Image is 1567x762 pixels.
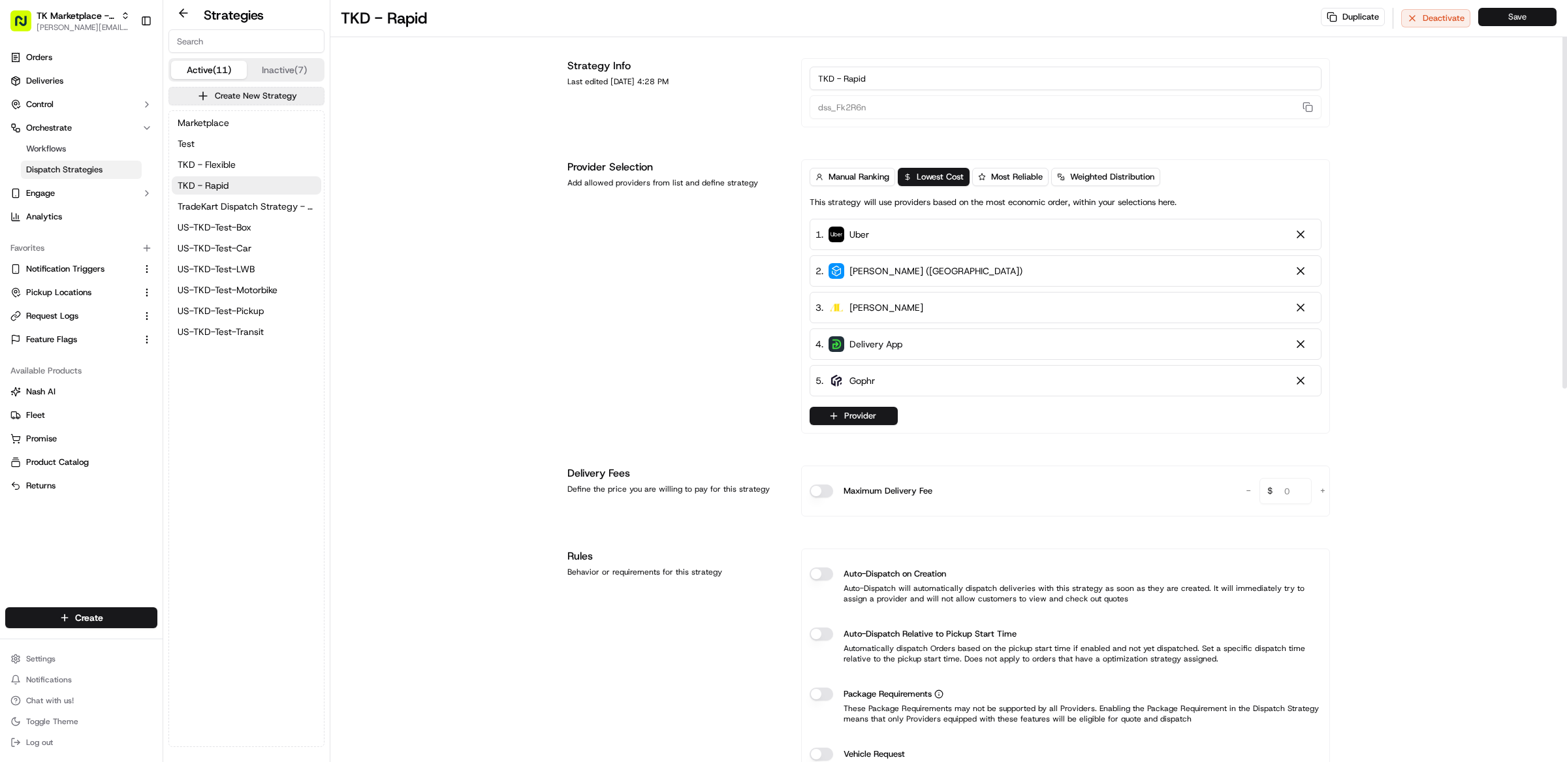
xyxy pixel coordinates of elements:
button: Start new chat [222,129,238,144]
a: US-TKD-Test-Pickup [172,302,321,320]
span: TradeKart Dispatch Strategy - Choice Assign [178,200,315,213]
button: Provider [810,407,898,425]
span: US-TKD-Test-Motorbike [178,283,277,296]
div: 1 . [815,227,869,242]
a: 📗Knowledge Base [8,287,105,310]
button: Nash AI [5,381,157,402]
a: Powered byPylon [92,323,158,334]
button: TKD - Flexible [172,155,321,174]
button: US-TKD-Test-LWB [172,260,321,278]
span: Fleet [26,409,45,421]
div: Add allowed providers from list and define strategy [567,178,785,188]
div: 3 . [815,300,923,315]
button: TKD - Rapid [172,176,321,195]
span: TKD - Flexible [178,158,236,171]
button: Package Requirements [934,690,943,699]
span: Promise [26,433,57,445]
span: Manual Ranking [829,171,889,183]
img: uber-new-logo.jpeg [829,227,844,242]
span: Control [26,99,54,110]
span: [PERSON_NAME] [849,301,923,314]
span: Notification Triggers [26,263,104,275]
span: TKD - Rapid [178,179,229,192]
span: US-TKD-Test-Car [178,242,251,255]
span: Toggle Theme [26,716,78,727]
button: Log out [5,733,157,752]
div: Start new chat [59,125,214,138]
button: TradeKart Dispatch Strategy - Choice Assign [172,197,321,215]
a: Dispatch Strategies [21,161,142,179]
div: Available Products [5,360,157,381]
span: Package Requirements [844,688,932,701]
p: Automatically dispatch Orders based on the pickup start time if enabled and not yet dispatched. S... [810,643,1322,664]
span: Feature Flags [26,334,77,345]
button: US-TKD-Test-Transit [172,323,321,341]
a: Feature Flags [10,334,136,345]
h1: Strategy Info [567,58,785,74]
button: Returns [5,475,157,496]
button: Orchestrate [5,118,157,138]
span: [DATE] [116,238,142,248]
p: This strategy will use providers based on the most economic order, within your selections here. [810,197,1177,208]
span: Knowledge Base [26,292,100,305]
div: 📗 [13,293,24,304]
span: [PERSON_NAME] [40,202,106,213]
span: [PERSON_NAME] [40,238,106,248]
a: Product Catalog [10,456,152,468]
h1: Delivery Fees [567,466,785,481]
button: Create New Strategy [168,87,324,105]
a: Request Logs [10,310,136,322]
span: Settings [26,654,55,664]
label: Auto-Dispatch Relative to Pickup Start Time [844,627,1017,641]
div: Past conversations [13,170,87,180]
a: Orders [5,47,157,68]
span: Request Logs [26,310,78,322]
span: Orchestrate [26,122,72,134]
button: Duplicate [1321,8,1385,26]
div: 5 . [815,373,875,388]
span: Nash AI [26,386,55,398]
span: Uber [849,228,869,241]
a: Workflows [21,140,142,158]
button: TK Marketplace - TKD [37,9,116,22]
button: See all [202,167,238,183]
span: Returns [26,480,55,492]
button: Toggle Theme [5,712,157,731]
img: gophr-logo.jpg [829,373,844,389]
a: Analytics [5,206,157,227]
div: 2 . [815,264,1022,278]
div: 4 . [815,337,902,351]
span: Deliveries [26,75,63,87]
a: Test [172,135,321,153]
span: Analytics [26,211,62,223]
span: Workflows [26,143,66,155]
button: Request Logs [5,306,157,326]
span: Create [75,611,103,624]
button: Manual Ranking [810,168,895,186]
span: US-TKD-Test-Transit [178,325,264,338]
img: 4037041995827_4c49e92c6e3ed2e3ec13_72.png [27,125,51,148]
button: US-TKD-Test-Car [172,239,321,257]
button: Marketplace [172,114,321,132]
p: Auto-Dispatch will automatically dispatch deliveries with this strategy as soon as they are creat... [810,583,1322,604]
button: Feature Flags [5,329,157,350]
img: stuart_logo.png [829,263,844,279]
img: 1736555255976-a54dd68f-1ca7-489b-9aae-adbdc363a1c4 [13,125,37,148]
button: Fleet [5,405,157,426]
span: Gophr [849,374,875,387]
span: Pylon [130,324,158,334]
a: Fleet [10,409,152,421]
span: API Documentation [123,292,210,305]
span: • [108,202,113,213]
span: Log out [26,737,53,748]
button: Most Reliable [972,168,1049,186]
div: Define the price you are willing to pay for this strategy [567,484,785,494]
a: 💻API Documentation [105,287,215,310]
span: [DATE] [116,202,142,213]
a: Promise [10,433,152,445]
